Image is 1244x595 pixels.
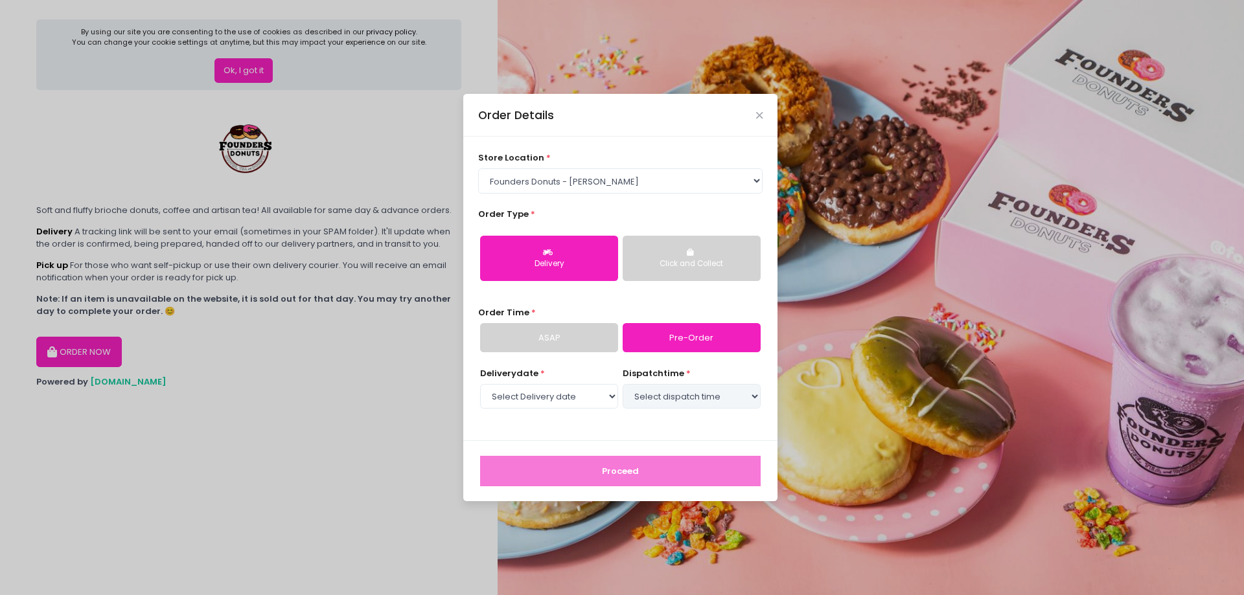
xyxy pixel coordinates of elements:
[623,367,684,379] span: dispatch time
[478,107,554,124] div: Order Details
[478,208,529,220] span: Order Type
[480,236,618,281] button: Delivery
[480,323,618,353] a: ASAP
[623,236,761,281] button: Click and Collect
[480,456,761,487] button: Proceed
[489,258,609,270] div: Delivery
[480,367,538,379] span: Delivery date
[756,112,763,118] button: Close
[478,152,544,164] span: store location
[632,258,752,270] div: Click and Collect
[623,323,761,353] a: Pre-Order
[478,306,529,319] span: Order Time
